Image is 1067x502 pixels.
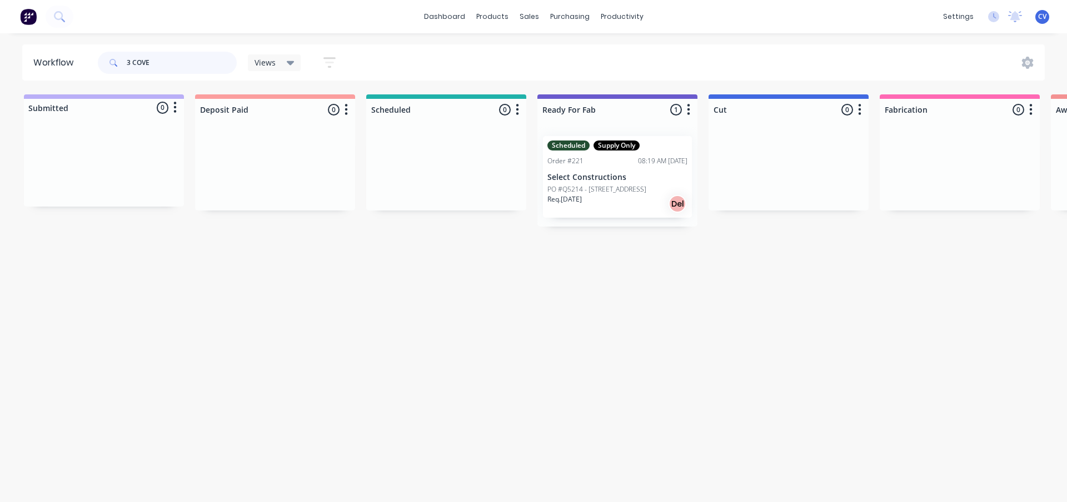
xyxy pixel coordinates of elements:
div: sales [514,8,545,25]
div: 08:19 AM [DATE] [638,156,687,166]
span: CV [1038,12,1046,22]
div: products [471,8,514,25]
div: productivity [595,8,649,25]
span: Views [255,57,276,68]
div: Supply Only [594,140,640,150]
p: PO #Q5214 - [STREET_ADDRESS] [547,184,646,194]
div: purchasing [545,8,595,25]
p: Select Constructions [547,173,687,182]
p: Req. [DATE] [547,194,582,204]
input: Search for orders... [127,52,237,74]
div: Workflow [33,56,79,69]
div: settings [938,8,979,25]
a: dashboard [418,8,471,25]
div: Del [669,195,686,213]
div: ScheduledSupply OnlyOrder #22108:19 AM [DATE]Select ConstructionsPO #Q5214 - [STREET_ADDRESS]Req.... [543,136,692,218]
div: Order #221 [547,156,584,166]
img: Factory [20,8,37,25]
div: Scheduled [547,140,590,150]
